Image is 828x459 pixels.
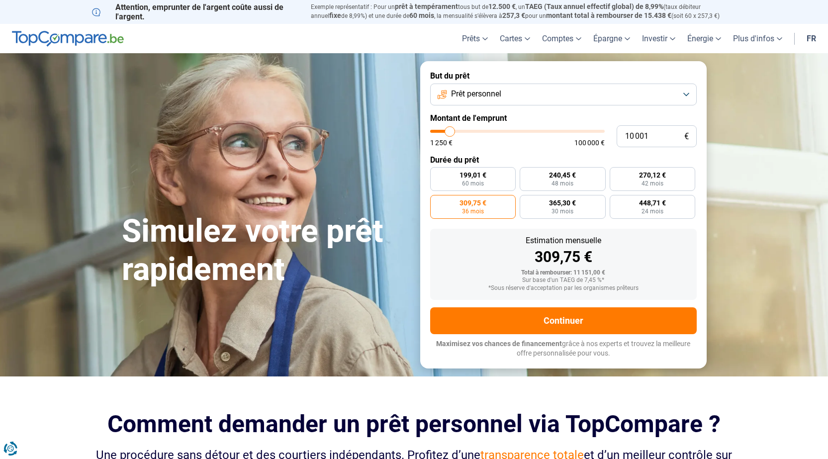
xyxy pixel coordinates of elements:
span: 257,3 € [502,11,525,19]
a: Investir [636,24,681,53]
div: Sur base d'un TAEG de 7,45 %* [438,277,689,284]
span: 240,45 € [549,172,576,179]
a: Prêts [456,24,494,53]
span: 12.500 € [488,2,516,10]
span: 199,01 € [460,172,486,179]
span: 448,71 € [639,199,666,206]
div: Total à rembourser: 11 151,00 € [438,270,689,276]
label: Durée du prêt [430,155,697,165]
h2: Comment demander un prêt personnel via TopCompare ? [92,410,736,438]
span: 24 mois [642,208,663,214]
a: Comptes [536,24,587,53]
span: 270,12 € [639,172,666,179]
span: 1 250 € [430,139,453,146]
button: Prêt personnel [430,84,697,105]
h1: Simulez votre prêt rapidement [122,212,408,289]
div: *Sous réserve d'acceptation par les organismes prêteurs [438,285,689,292]
p: grâce à nos experts et trouvez la meilleure offre personnalisée pour vous. [430,339,697,359]
span: 42 mois [642,181,663,186]
a: Énergie [681,24,727,53]
span: € [684,132,689,141]
label: But du prêt [430,71,697,81]
p: Attention, emprunter de l'argent coûte aussi de l'argent. [92,2,299,21]
a: Cartes [494,24,536,53]
span: 30 mois [552,208,573,214]
span: prêt à tempérament [395,2,458,10]
span: 60 mois [462,181,484,186]
div: Estimation mensuelle [438,237,689,245]
span: montant total à rembourser de 15.438 € [546,11,671,19]
span: Maximisez vos chances de financement [436,340,562,348]
p: Exemple représentatif : Pour un tous but de , un (taux débiteur annuel de 8,99%) et une durée de ... [311,2,736,20]
div: 309,75 € [438,250,689,265]
a: Plus d'infos [727,24,788,53]
button: Continuer [430,307,697,334]
span: 36 mois [462,208,484,214]
span: 48 mois [552,181,573,186]
a: Épargne [587,24,636,53]
span: fixe [329,11,341,19]
a: fr [801,24,822,53]
span: 365,30 € [549,199,576,206]
img: TopCompare [12,31,124,47]
label: Montant de l'emprunt [430,113,697,123]
span: TAEG (Taux annuel effectif global) de 8,99% [525,2,663,10]
span: 100 000 € [574,139,605,146]
span: 309,75 € [460,199,486,206]
span: 60 mois [409,11,434,19]
span: Prêt personnel [451,89,501,99]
